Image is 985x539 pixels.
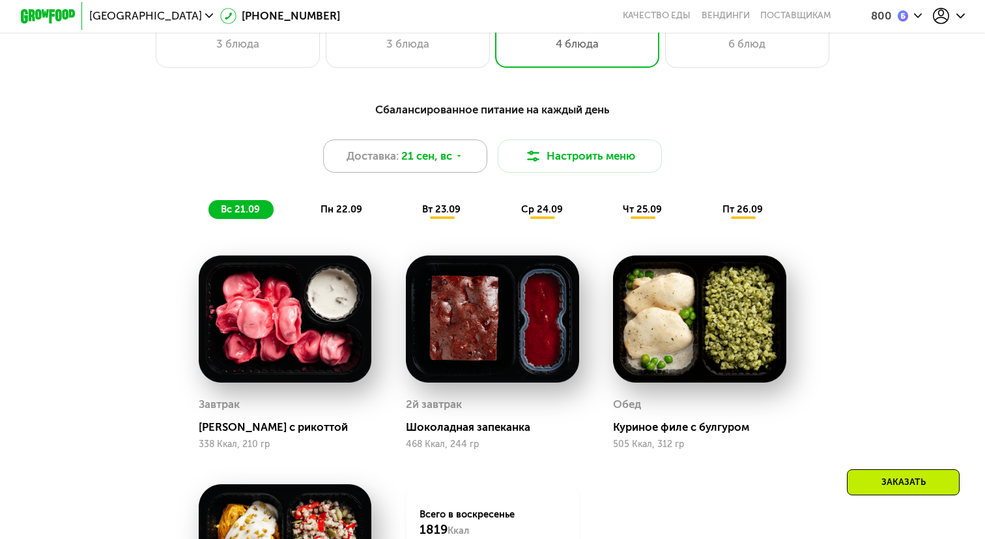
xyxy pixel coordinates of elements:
div: Завтрак [199,394,240,415]
button: Настроить меню [498,139,662,172]
a: [PHONE_NUMBER] [220,8,341,24]
div: Всего в воскресенье [420,508,565,538]
div: 3 блюда [340,36,476,52]
span: 21 сен, вс [401,148,452,164]
div: [PERSON_NAME] с рикоттой [199,420,383,434]
span: Доставка: [347,148,399,164]
span: 1819 [420,522,448,537]
div: Заказать [847,469,960,495]
span: [GEOGRAPHIC_DATA] [89,10,202,22]
div: 2й завтрак [406,394,462,415]
div: Шоколадная запеканка [406,420,590,434]
div: 800 [871,10,892,22]
a: Вендинги [702,10,750,22]
span: пт 26.09 [722,203,763,215]
a: Качество еды [623,10,691,22]
div: Сбалансированное питание на каждый день [87,101,897,118]
span: чт 25.09 [623,203,662,215]
div: Куриное филе с булгуром [613,420,797,434]
span: пн 22.09 [321,203,362,215]
div: 6 блюд [679,36,815,52]
div: 3 блюда [170,36,306,52]
div: 468 Ккал, 244 гр [406,439,579,450]
div: 338 Ккал, 210 гр [199,439,372,450]
span: вс 21.09 [221,203,260,215]
div: поставщикам [760,10,831,22]
span: Ккал [448,525,469,536]
span: ср 24.09 [521,203,563,215]
span: вт 23.09 [422,203,461,215]
div: Обед [613,394,641,415]
div: 505 Ккал, 312 гр [613,439,786,450]
div: 4 блюда [509,36,645,52]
